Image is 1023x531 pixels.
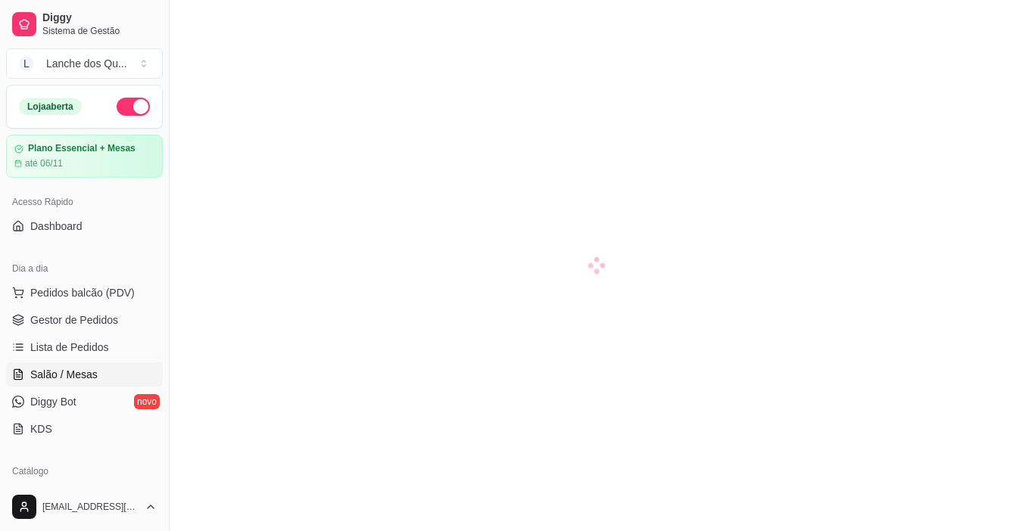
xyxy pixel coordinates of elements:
span: Pedidos balcão (PDV) [30,285,135,300]
a: KDS [6,417,163,441]
button: Pedidos balcão (PDV) [6,281,163,305]
div: Acesso Rápido [6,190,163,214]
span: KDS [30,421,52,436]
span: Salão / Mesas [30,367,98,382]
a: DiggySistema de Gestão [6,6,163,42]
span: Diggy [42,11,157,25]
button: Select a team [6,48,163,79]
a: Dashboard [6,214,163,238]
a: Diggy Botnovo [6,390,163,414]
article: até 06/11 [25,157,63,169]
span: L [19,56,34,71]
span: Diggy Bot [30,394,76,409]
span: Lista de Pedidos [30,340,109,355]
article: Plano Essencial + Mesas [28,143,136,154]
a: Lista de Pedidos [6,335,163,359]
div: Lanche dos Qu ... [46,56,127,71]
button: [EMAIL_ADDRESS][DOMAIN_NAME] [6,489,163,525]
span: Sistema de Gestão [42,25,157,37]
a: Gestor de Pedidos [6,308,163,332]
a: Plano Essencial + Mesasaté 06/11 [6,135,163,178]
span: Gestor de Pedidos [30,312,118,328]
a: Salão / Mesas [6,362,163,387]
div: Dia a dia [6,256,163,281]
span: Dashboard [30,219,83,234]
span: [EMAIL_ADDRESS][DOMAIN_NAME] [42,501,139,513]
div: Catálogo [6,459,163,483]
div: Loja aberta [19,98,82,115]
button: Alterar Status [117,98,150,116]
